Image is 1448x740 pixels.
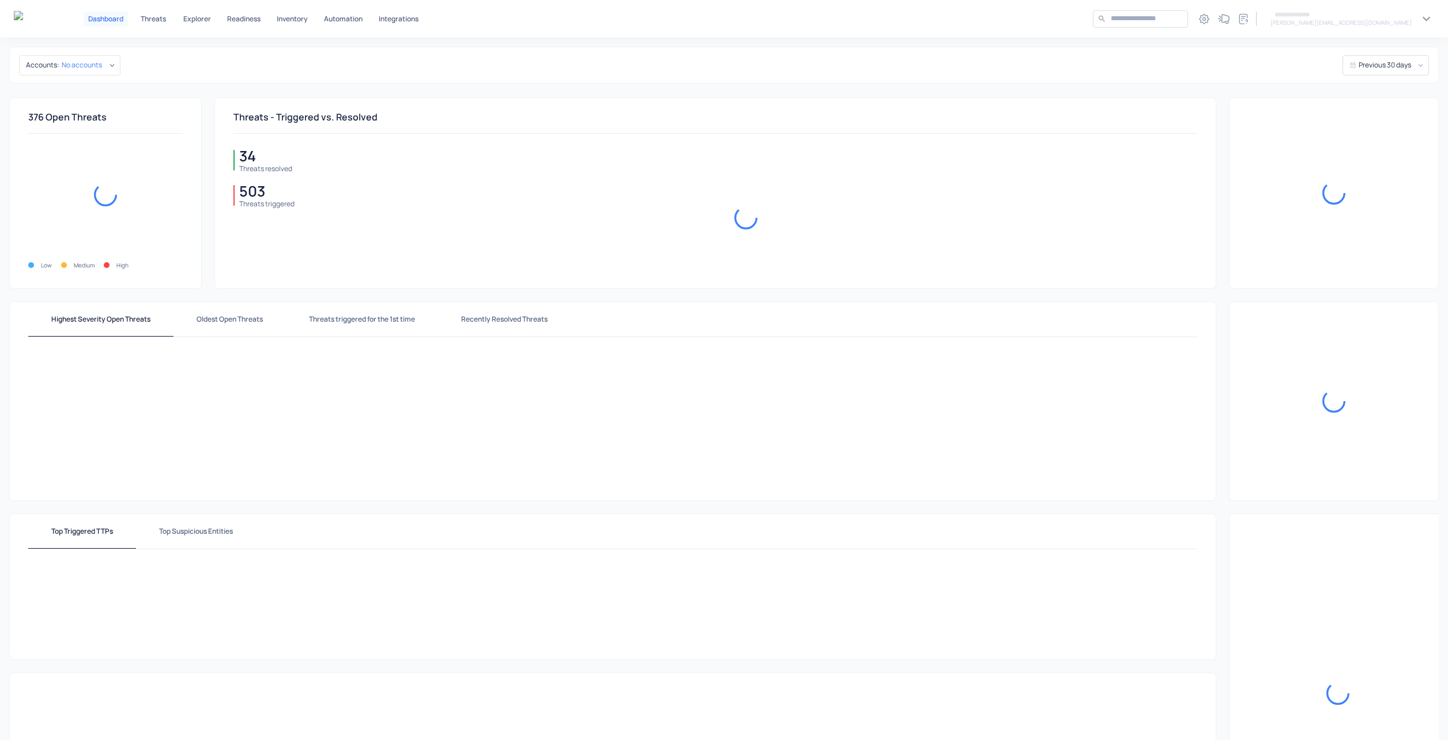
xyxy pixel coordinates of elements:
[239,199,295,209] h5: Threats triggered
[174,302,286,337] button: Oldest Open Threats
[286,302,438,337] button: Threats triggered for the 1st time
[277,16,308,22] p: Inventory
[19,58,120,73] div: Accounts:No accounts
[1264,11,1434,27] button: [PERSON_NAME][EMAIL_ADDRESS][DOMAIN_NAME]
[239,148,292,164] h1: 34
[1195,10,1213,28] button: Settings
[179,12,216,27] button: Explorer
[28,302,174,337] button: Highest Severity Open Threats
[374,12,423,27] button: Integrations
[272,12,312,27] button: Inventory
[324,16,363,22] p: Automation
[233,183,295,209] a: 503Threats triggered
[1343,58,1429,73] div: Previous 30 days
[1235,10,1252,28] div: Documentation
[141,16,166,22] p: Threats
[26,60,59,70] p: Accounts:
[88,16,123,22] p: Dashboard
[438,302,571,337] button: Recently Resolved Threats
[74,260,95,270] h6: Medium
[135,12,172,27] button: Threats
[62,60,102,70] p: No accounts
[319,12,367,27] button: Automation
[1270,18,1412,27] h6: [PERSON_NAME][EMAIL_ADDRESS][DOMAIN_NAME]
[239,183,295,199] h1: 503
[116,260,129,270] h6: High
[1234,10,1253,28] button: Documentation
[28,112,107,123] a: 376 Open Threats
[136,514,256,549] button: Top Suspicious Entities
[1215,10,1233,28] button: What's new
[183,16,211,22] p: Explorer
[223,12,265,27] button: Readiness
[227,16,261,22] p: Readiness
[233,112,378,123] a: Threats - Triggered vs. Resolved
[1215,10,1232,28] div: What's new
[239,164,292,173] h5: Threats resolved
[379,16,418,22] p: Integrations
[1359,60,1411,70] p: Previous 30 days
[14,11,56,27] a: Gem Security
[28,514,136,549] button: Top Triggered TTPs
[84,12,128,27] button: Dashboard
[14,11,56,25] img: Gem Security
[233,148,295,173] a: 34Threats resolved
[41,260,52,270] h6: Low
